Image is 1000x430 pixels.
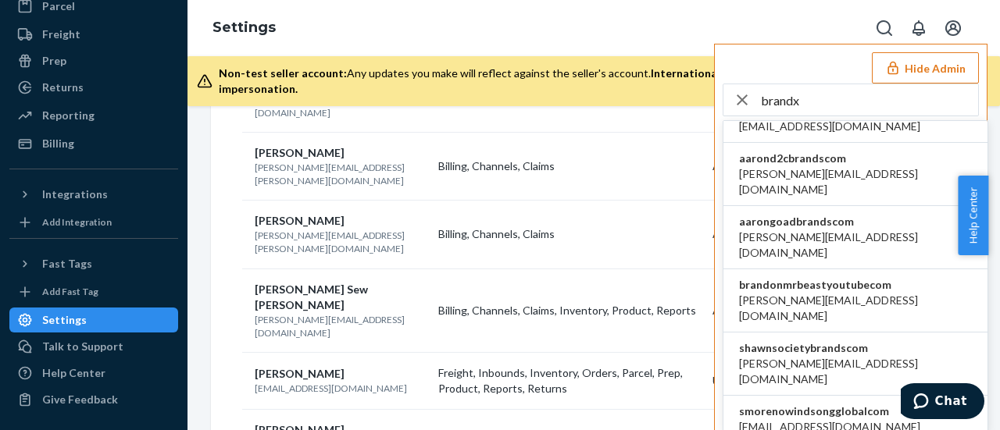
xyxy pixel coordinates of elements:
div: Reporting [42,108,95,123]
div: Prep [42,53,66,69]
span: smorenowindsongglobalcom [739,403,920,419]
div: Fast Tags [42,256,92,272]
td: Admin [706,201,784,268]
span: [PERSON_NAME] [255,367,345,380]
td: User [706,352,784,409]
p: Billing, Channels, Claims, Inventory, Product, Reports [438,303,700,318]
div: Add Integration [42,215,112,229]
a: Prep [9,48,178,73]
span: [PERSON_NAME][EMAIL_ADDRESS][DOMAIN_NAME] [739,356,972,387]
p: Billing, Channels, Claims [438,158,700,174]
button: Hide Admin [872,52,979,84]
span: [EMAIL_ADDRESS][DOMAIN_NAME] [739,119,920,134]
button: Open Search Box [869,12,900,44]
p: [PERSON_NAME][EMAIL_ADDRESS][DOMAIN_NAME] [255,313,426,339]
span: aarongoadbrandscom [739,214,972,229]
button: Help Center [958,176,988,255]
div: Settings [42,312,87,328]
a: Settings [9,307,178,332]
a: Reporting [9,103,178,128]
a: Freight [9,22,178,47]
button: Open account menu [937,12,969,44]
span: [PERSON_NAME] [255,146,345,159]
button: Talk to Support [9,334,178,359]
a: Returns [9,75,178,100]
div: Freight [42,27,80,42]
span: aarond2cbrandscom [739,151,972,166]
span: [PERSON_NAME][EMAIL_ADDRESS][DOMAIN_NAME] [739,166,972,197]
div: Billing [42,136,74,151]
div: Give Feedback [42,392,118,407]
iframe: Opens a widget where you can chat to one of our agents [901,383,984,422]
div: Add Fast Tag [42,285,98,298]
div: Talk to Support [42,339,123,354]
td: Admin [706,268,784,352]
button: Fast Tags [9,251,178,276]
button: Give Feedback [9,387,178,412]
a: Help Center [9,361,178,386]
p: [PERSON_NAME][EMAIL_ADDRESS][PERSON_NAME][DOMAIN_NAME] [255,229,426,255]
a: Settings [212,19,276,36]
div: Returns [42,80,84,95]
button: Open notifications [903,12,934,44]
a: Add Integration [9,213,178,232]
div: Help Center [42,365,105,381]
span: shawnsocietybrandscom [739,340,972,356]
span: [PERSON_NAME] Sew [PERSON_NAME] [255,283,368,311]
span: [PERSON_NAME][EMAIL_ADDRESS][DOMAIN_NAME] [739,229,972,261]
span: brandonmrbeastyoutubecom [739,277,972,293]
span: [PERSON_NAME][EMAIL_ADDRESS][DOMAIN_NAME] [739,293,972,324]
div: Integrations [42,187,108,202]
p: [PERSON_NAME][EMAIL_ADDRESS][PERSON_NAME][DOMAIN_NAME] [255,161,426,187]
div: Any updates you make will reflect against the seller's account. [219,66,975,97]
td: Admin [706,133,784,201]
p: Freight, Inbounds, Inventory, Orders, Parcel, Prep, Product, Reports, Returns [438,365,700,396]
p: [EMAIL_ADDRESS][DOMAIN_NAME] [255,382,426,395]
input: Search or paste seller ID [761,84,978,115]
p: Billing, Channels, Claims [438,226,700,242]
button: Integrations [9,182,178,207]
a: Billing [9,131,178,156]
ol: breadcrumbs [200,5,288,51]
a: Add Fast Tag [9,283,178,301]
span: Non-test seller account: [219,66,347,80]
span: [PERSON_NAME] [255,214,345,227]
